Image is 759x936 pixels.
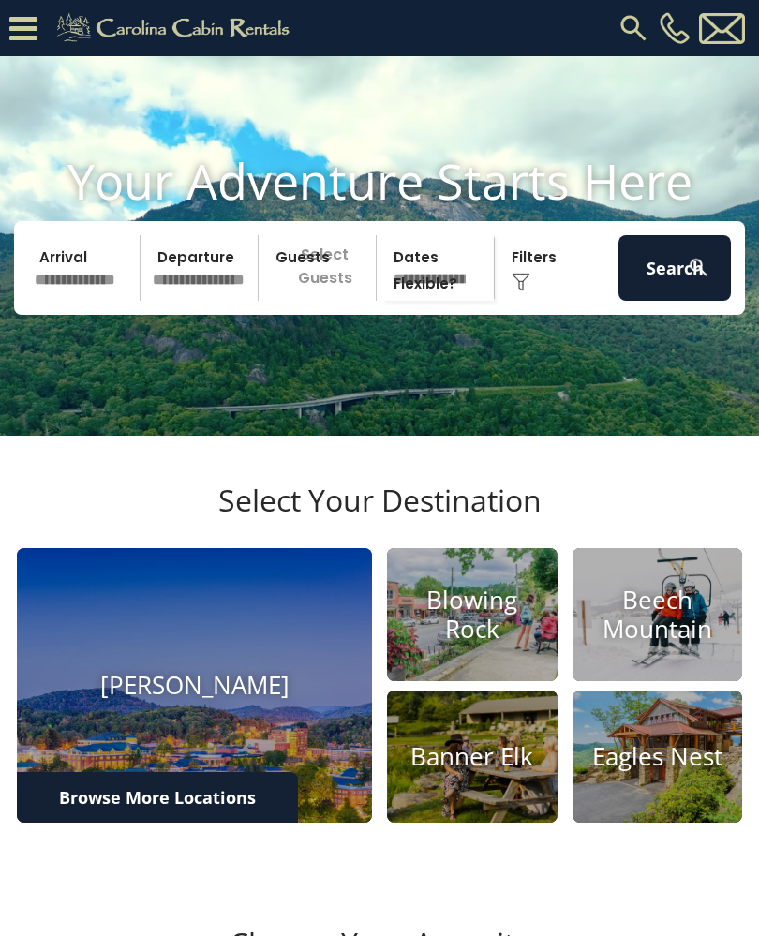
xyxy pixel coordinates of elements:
[17,772,298,823] a: Browse More Locations
[47,9,305,47] img: Khaki-logo.png
[573,548,743,681] a: Beech Mountain
[264,235,376,301] p: Select Guests
[573,742,743,771] h4: Eagles Nest
[14,483,745,548] h3: Select Your Destination
[387,586,558,644] h4: Blowing Rock
[573,586,743,644] h4: Beech Mountain
[387,742,558,771] h4: Banner Elk
[618,235,731,301] button: Search
[14,152,745,210] h1: Your Adventure Starts Here
[17,548,372,823] a: [PERSON_NAME]
[655,12,694,44] a: [PHONE_NUMBER]
[17,671,372,700] h4: [PERSON_NAME]
[387,691,558,824] a: Banner Elk
[573,691,743,824] a: Eagles Nest
[687,256,710,279] img: search-regular-white.png
[387,548,558,681] a: Blowing Rock
[617,11,650,45] img: search-regular.svg
[512,273,530,291] img: filter--v1.png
